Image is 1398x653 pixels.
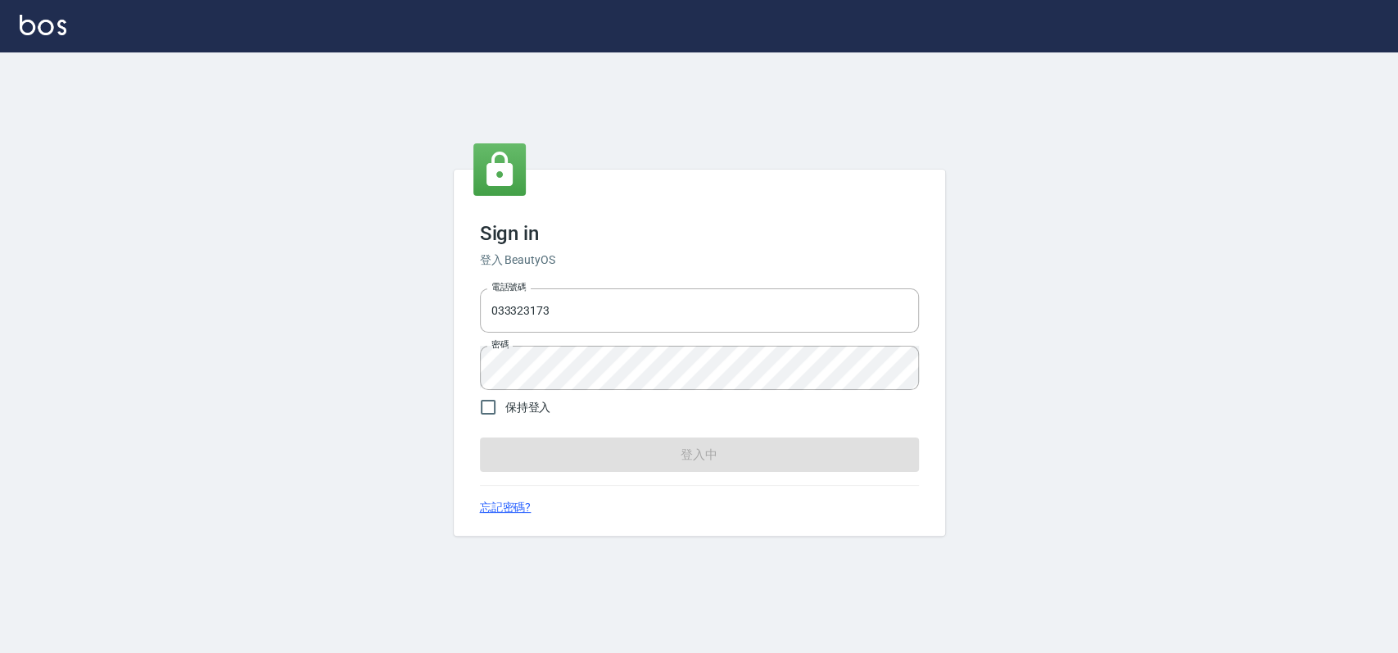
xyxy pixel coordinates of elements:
span: 保持登入 [505,399,551,416]
a: 忘記密碼? [480,499,532,516]
h6: 登入 BeautyOS [480,252,919,269]
label: 密碼 [491,338,509,351]
h3: Sign in [480,222,919,245]
label: 電話號碼 [491,281,526,293]
img: Logo [20,15,66,35]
